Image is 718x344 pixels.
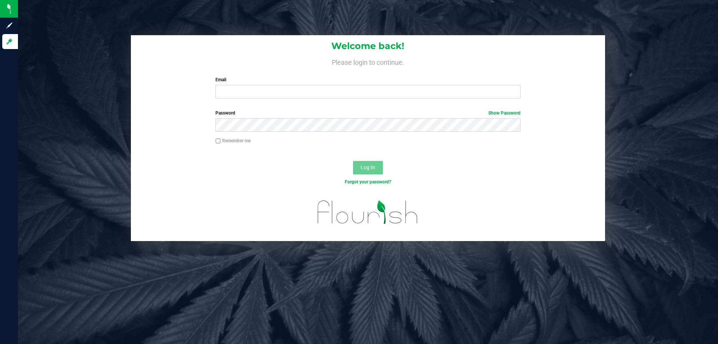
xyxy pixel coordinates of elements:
[6,38,13,45] inline-svg: Log in
[6,22,13,29] inline-svg: Sign up
[488,110,521,116] a: Show Password
[215,138,221,144] input: Remember me
[131,57,605,66] h4: Please login to continue.
[345,179,391,185] a: Forgot your password?
[353,161,383,174] button: Log In
[215,137,251,144] label: Remember me
[215,110,235,116] span: Password
[215,76,520,83] label: Email
[309,193,427,231] img: flourish_logo.svg
[360,164,375,170] span: Log In
[131,41,605,51] h1: Welcome back!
